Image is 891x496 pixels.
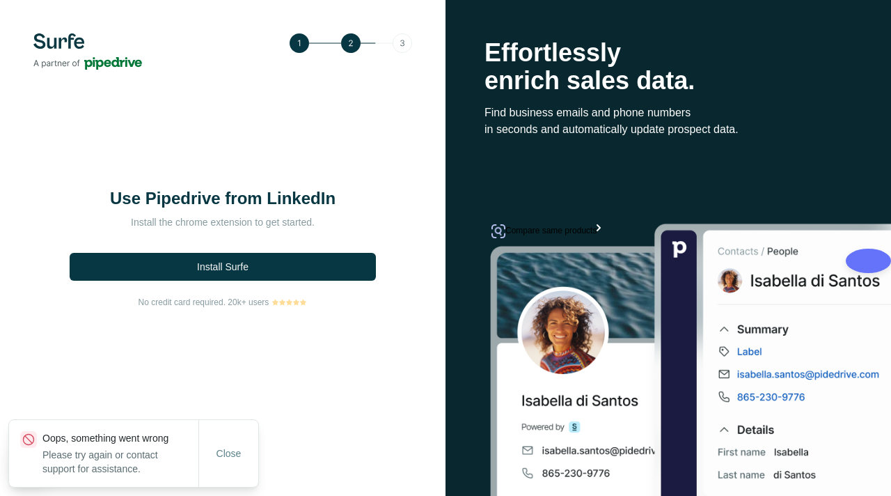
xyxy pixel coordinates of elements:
p: Please try again or contact support for assistance. [42,448,198,476]
span: No credit card required. 20k+ users [139,296,269,309]
img: Surfe's logo [33,33,142,70]
span: Compare same products [505,224,597,238]
p: Find business emails and phone numbers [484,104,852,121]
img: Sc04c7ecdac3c49e6a1b19c987a4e3931O.png [597,224,601,231]
p: enrich sales data. [484,67,852,95]
p: Install the chrome extension to get started. [84,215,362,229]
button: Close [207,441,251,466]
img: Step 2 [290,33,412,53]
span: Close [216,447,242,460]
p: Effortlessly [484,39,852,67]
img: Surfe Stock Photo - Selling good vibes [490,222,891,496]
button: Install Surfe [70,253,376,281]
p: Oops, something went wrong [42,431,198,445]
span: Install Surfe [197,260,249,274]
p: in seconds and automatically update prospect data. [484,121,852,138]
h1: Use Pipedrive from LinkedIn [84,187,362,210]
